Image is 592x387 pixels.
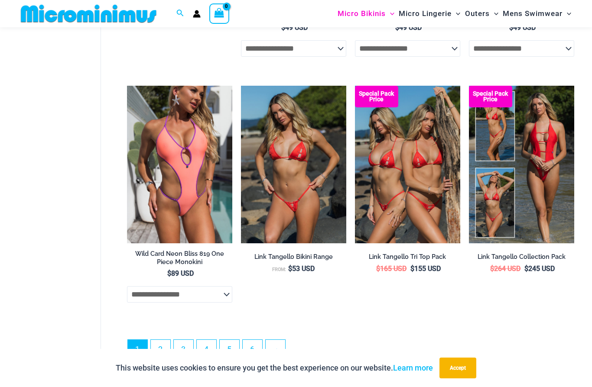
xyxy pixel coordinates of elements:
bdi: 165 USD [376,264,407,273]
b: Special Pack Price [469,91,512,102]
img: Wild Card Neon Bliss 819 One Piece 04 [127,86,232,244]
b: Special Pack Price [355,91,398,102]
span: Menu Toggle [563,3,571,25]
bdi: 155 USD [410,264,441,273]
span: $ [281,23,285,32]
a: Micro BikinisMenu ToggleMenu Toggle [335,3,397,25]
a: OutersMenu ToggleMenu Toggle [463,3,501,25]
a: Page 3 [174,340,193,359]
nav: Product Pagination [127,339,574,364]
a: Search icon link [176,8,184,19]
a: Mens SwimwearMenu ToggleMenu Toggle [501,3,573,25]
a: Wild Card Neon Bliss 819 One Piece Monokini [127,250,232,269]
span: $ [509,23,513,32]
a: Page 5 [220,340,239,359]
bdi: 264 USD [490,264,520,273]
bdi: 49 USD [395,23,422,32]
span: Menu Toggle [386,3,394,25]
img: Link Tangello 3070 Tri Top 4580 Micro 01 [241,86,346,244]
img: Bikini Pack [355,86,460,244]
bdi: 89 USD [167,269,194,277]
span: $ [524,264,528,273]
img: MM SHOP LOGO FLAT [17,4,160,23]
bdi: 53 USD [288,264,315,273]
a: → [266,340,285,359]
a: Collection Pack Collection Pack BCollection Pack B [469,86,574,244]
span: Menu Toggle [490,3,498,25]
bdi: 49 USD [281,23,308,32]
a: Link Tangello 3070 Tri Top 4580 Micro 01Link Tangello 8650 One Piece Monokini 12Link Tangello 865... [241,86,346,244]
button: Accept [439,358,476,378]
span: From: [272,267,286,272]
a: View Shopping Cart, empty [209,3,229,23]
p: This website uses cookies to ensure you get the best experience on our website. [116,361,433,374]
bdi: 245 USD [524,264,555,273]
span: Page 1 [128,340,147,359]
span: $ [490,264,494,273]
a: Page 2 [151,340,170,359]
span: $ [376,264,380,273]
span: $ [395,23,399,32]
a: Learn more [393,363,433,372]
span: $ [288,264,292,273]
a: Account icon link [193,10,201,18]
a: Bikini Pack Bikini Pack BBikini Pack B [355,86,460,244]
span: Menu Toggle [452,3,460,25]
span: Micro Lingerie [399,3,452,25]
span: $ [167,269,171,277]
span: Outers [465,3,490,25]
span: Micro Bikinis [338,3,386,25]
span: $ [410,264,414,273]
a: Page 6 [243,340,262,359]
a: Wild Card Neon Bliss 819 One Piece 04Wild Card Neon Bliss 819 One Piece 05Wild Card Neon Bliss 81... [127,86,232,244]
h2: Link Tangello Bikini Range [241,253,346,261]
a: Link Tangello Bikini Range [241,253,346,264]
h2: Link Tangello Tri Top Pack [355,253,460,261]
bdi: 49 USD [509,23,536,32]
a: Micro LingerieMenu ToggleMenu Toggle [397,3,462,25]
h2: Wild Card Neon Bliss 819 One Piece Monokini [127,250,232,266]
img: Collection Pack [469,86,574,244]
h2: Link Tangello Collection Pack [469,253,574,261]
a: Link Tangello Tri Top Pack [355,253,460,264]
a: Link Tangello Collection Pack [469,253,574,264]
nav: Site Navigation [334,1,575,26]
a: Page 4 [197,340,216,359]
span: Mens Swimwear [503,3,563,25]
